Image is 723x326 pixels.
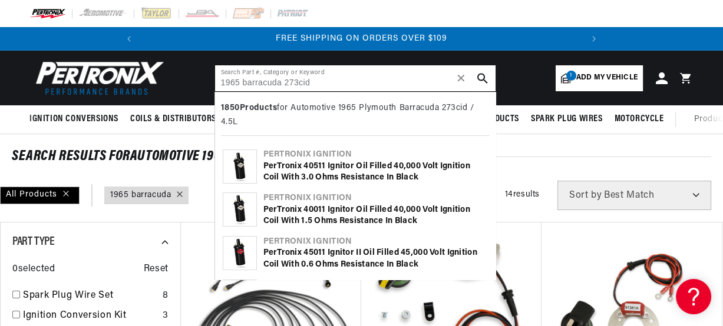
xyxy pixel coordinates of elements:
img: PerTronix 40011 Ignitor Oil Filled 40,000 Volt Ignition Coil with 1.5 Ohms Resistance in Black [223,193,256,226]
div: SEARCH RESULTS FOR Automotive 1965 Plymouth Barracuda 273cid / 4.5L [12,151,711,162]
div: for Automotive 1965 Plymouth Barracuda 273cid / 4.5L [221,98,490,136]
span: Spark Plug Wires [531,113,603,125]
div: Pertronix Ignition [263,192,488,204]
select: Sort by [557,181,711,210]
div: 3 [163,308,169,324]
button: search button [470,65,496,91]
b: 1850 Products [221,104,278,112]
summary: Coils & Distributors [124,105,222,133]
summary: Spark Plug Wires [525,105,609,133]
span: FREE SHIPPING ON ORDERS OVER $109 [276,34,447,43]
a: 1965 barracuda [110,189,171,202]
input: Search Part #, Category or Keyword [215,65,496,91]
span: 0 selected [12,262,55,277]
span: Add my vehicle [576,72,638,84]
button: Translation missing: en.sections.announcements.previous_announcement [117,27,141,51]
div: PerTronix 40511 Ignitor Oil Filled 40,000 Volt Ignition Coil with 3.0 Ohms Resistance in Black [263,161,488,184]
span: Part Type [12,236,54,248]
div: Pertronix Ignition [263,236,488,248]
summary: Motorcycle [608,105,669,133]
img: PerTronix 40511 Ignitor Oil Filled 40,000 Volt Ignition Coil with 3.0 Ohms Resistance in Black [223,150,256,183]
summary: Ignition Conversions [29,105,124,133]
span: Reset [144,262,169,277]
div: 2 of 2 [141,32,582,45]
a: 1Add my vehicle [556,65,643,91]
img: PerTronix 45011 Ignitor II Oil Filled 45,000 Volt Ignition Coil with 0.6 Ohms Resistance in Black [223,237,256,270]
span: Coils & Distributors [130,113,216,125]
div: Announcement [141,32,582,45]
span: Sort by [569,191,602,200]
div: PerTronix 45011 Ignitor II Oil Filled 45,000 Volt Ignition Coil with 0.6 Ohms Resistance in Black [263,247,488,270]
div: 8 [163,288,169,304]
span: 1 [566,71,576,81]
div: Pertronix Ignition [263,149,488,161]
span: Ignition Conversions [29,113,118,125]
span: Motorcycle [614,113,663,125]
img: Pertronix [29,58,165,98]
a: Ignition Conversion Kit [23,308,158,324]
span: 14 results [505,190,540,199]
button: Translation missing: en.sections.announcements.next_announcement [582,27,606,51]
a: Spark Plug Wire Set [23,288,158,304]
div: PerTronix 40011 Ignitor Oil Filled 40,000 Volt Ignition Coil with 1.5 Ohms Resistance in Black [263,204,488,227]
